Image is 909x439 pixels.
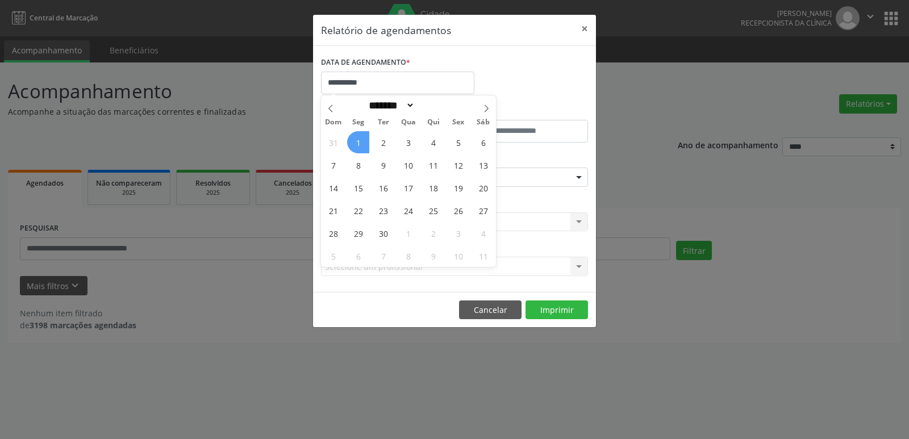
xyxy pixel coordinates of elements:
[322,131,344,153] span: Agosto 31, 2025
[422,177,444,199] span: Setembro 18, 2025
[396,119,421,126] span: Qua
[372,177,394,199] span: Setembro 16, 2025
[447,199,469,221] span: Setembro 26, 2025
[397,245,419,267] span: Outubro 8, 2025
[472,245,494,267] span: Outubro 11, 2025
[347,245,369,267] span: Outubro 6, 2025
[447,245,469,267] span: Outubro 10, 2025
[415,99,452,111] input: Year
[372,222,394,244] span: Setembro 30, 2025
[397,177,419,199] span: Setembro 17, 2025
[422,199,444,221] span: Setembro 25, 2025
[321,23,451,37] h5: Relatório de agendamentos
[472,222,494,244] span: Outubro 4, 2025
[372,131,394,153] span: Setembro 2, 2025
[322,154,344,176] span: Setembro 7, 2025
[457,102,588,120] label: ATÉ
[397,222,419,244] span: Outubro 1, 2025
[346,119,371,126] span: Seg
[447,177,469,199] span: Setembro 19, 2025
[472,177,494,199] span: Setembro 20, 2025
[447,131,469,153] span: Setembro 5, 2025
[422,222,444,244] span: Outubro 2, 2025
[397,199,419,221] span: Setembro 24, 2025
[322,222,344,244] span: Setembro 28, 2025
[446,119,471,126] span: Sex
[322,199,344,221] span: Setembro 21, 2025
[372,199,394,221] span: Setembro 23, 2025
[365,99,415,111] select: Month
[472,199,494,221] span: Setembro 27, 2025
[472,154,494,176] span: Setembro 13, 2025
[347,199,369,221] span: Setembro 22, 2025
[422,131,444,153] span: Setembro 4, 2025
[526,300,588,320] button: Imprimir
[459,300,522,320] button: Cancelar
[372,154,394,176] span: Setembro 9, 2025
[397,154,419,176] span: Setembro 10, 2025
[322,177,344,199] span: Setembro 14, 2025
[347,222,369,244] span: Setembro 29, 2025
[447,154,469,176] span: Setembro 12, 2025
[422,245,444,267] span: Outubro 9, 2025
[347,154,369,176] span: Setembro 8, 2025
[472,131,494,153] span: Setembro 6, 2025
[421,119,446,126] span: Qui
[397,131,419,153] span: Setembro 3, 2025
[321,54,410,72] label: DATA DE AGENDAMENTO
[347,177,369,199] span: Setembro 15, 2025
[447,222,469,244] span: Outubro 3, 2025
[372,245,394,267] span: Outubro 7, 2025
[371,119,396,126] span: Ter
[322,245,344,267] span: Outubro 5, 2025
[573,15,596,43] button: Close
[321,119,346,126] span: Dom
[347,131,369,153] span: Setembro 1, 2025
[471,119,496,126] span: Sáb
[422,154,444,176] span: Setembro 11, 2025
